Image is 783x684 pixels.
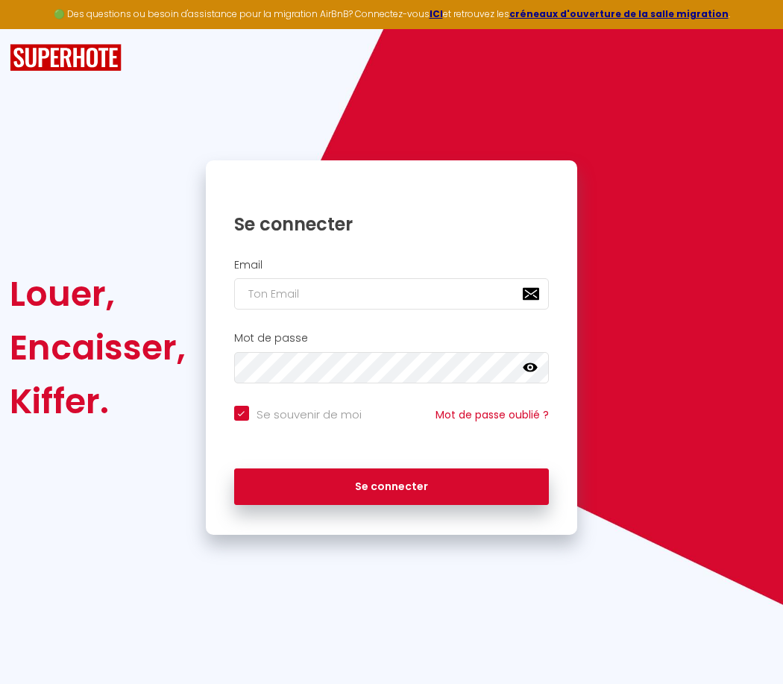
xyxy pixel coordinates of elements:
img: SuperHote logo [10,44,122,72]
a: ICI [430,7,443,20]
div: Encaisser, [10,321,186,374]
a: créneaux d'ouverture de la salle migration [509,7,729,20]
h2: Mot de passe [234,332,550,345]
div: Kiffer. [10,374,186,428]
a: Mot de passe oublié ? [435,407,549,422]
div: Louer, [10,267,186,321]
button: Se connecter [234,468,550,506]
h1: Se connecter [234,213,550,236]
input: Ton Email [234,278,550,310]
h2: Email [234,259,550,272]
